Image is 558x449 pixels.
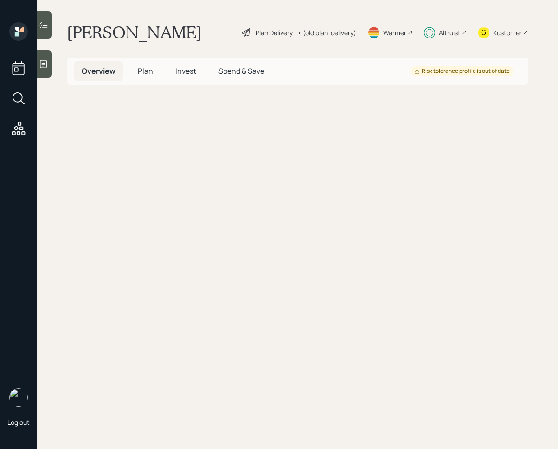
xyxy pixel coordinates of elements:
div: Altruist [439,28,461,38]
div: Plan Delivery [256,28,293,38]
span: Spend & Save [218,66,264,76]
span: Invest [175,66,196,76]
div: Kustomer [493,28,522,38]
h1: [PERSON_NAME] [67,22,202,43]
div: Risk tolerance profile is out of date [414,67,510,75]
div: Log out [7,418,30,427]
img: retirable_logo.png [9,388,28,407]
span: Plan [138,66,153,76]
div: • (old plan-delivery) [297,28,356,38]
div: Warmer [383,28,406,38]
span: Overview [82,66,115,76]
